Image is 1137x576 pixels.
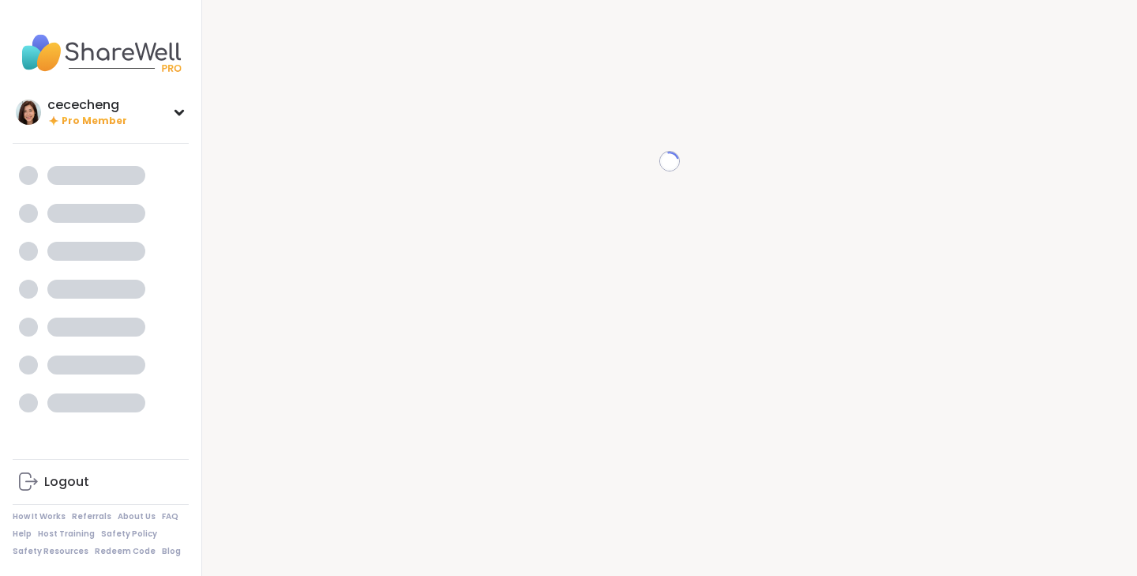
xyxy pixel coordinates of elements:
span: Pro Member [62,115,127,128]
a: Redeem Code [95,546,156,557]
img: ShareWell Nav Logo [13,25,189,81]
div: Logout [44,473,89,491]
a: Logout [13,463,189,501]
a: About Us [118,511,156,522]
a: Help [13,529,32,540]
a: Safety Policy [101,529,157,540]
a: How It Works [13,511,66,522]
a: FAQ [162,511,178,522]
a: Host Training [38,529,95,540]
a: Blog [162,546,181,557]
a: Referrals [72,511,111,522]
img: cececheng [16,100,41,125]
a: Safety Resources [13,546,88,557]
div: cececheng [47,96,127,114]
